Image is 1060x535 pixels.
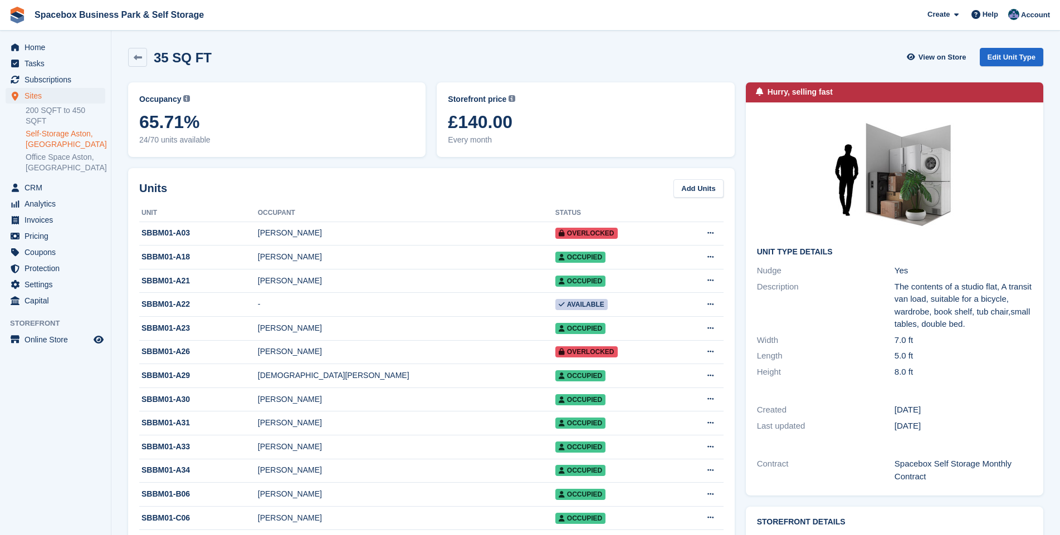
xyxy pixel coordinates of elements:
[139,488,258,500] div: SBBM01-B06
[139,112,414,132] span: 65.71%
[26,129,105,150] a: Self-Storage Aston, [GEOGRAPHIC_DATA]
[25,228,91,244] span: Pricing
[183,95,190,102] img: icon-info-grey-7440780725fd019a000dd9b08b2336e03edf1995a4989e88bcd33f0948082b44.svg
[139,251,258,263] div: SBBM01-A18
[139,370,258,381] div: SBBM01-A29
[139,298,258,310] div: SBBM01-A22
[555,465,605,476] span: Occupied
[258,322,555,334] div: [PERSON_NAME]
[906,48,971,66] a: View on Store
[139,227,258,239] div: SBBM01-A03
[555,513,605,524] span: Occupied
[555,228,618,239] span: Overlocked
[25,293,91,308] span: Capital
[6,293,105,308] a: menu
[25,244,91,260] span: Coupons
[25,56,91,71] span: Tasks
[6,277,105,292] a: menu
[757,420,895,433] div: Last updated
[509,95,515,102] img: icon-info-grey-7440780725fd019a000dd9b08b2336e03edf1995a4989e88bcd33f0948082b44.svg
[6,261,105,276] a: menu
[26,152,105,173] a: Office Space Aston, [GEOGRAPHIC_DATA]
[258,512,555,524] div: [PERSON_NAME]
[895,281,1032,331] div: The contents of a studio flat, A transit van load, suitable for a bicycle, wardrobe, book shelf, ...
[757,404,895,416] div: Created
[757,350,895,362] div: Length
[1021,9,1050,21] span: Account
[448,94,506,105] span: Storefront price
[6,180,105,195] a: menu
[448,134,723,146] span: Every month
[25,261,91,276] span: Protection
[139,322,258,334] div: SBBM01-A23
[555,276,605,287] span: Occupied
[258,441,555,453] div: [PERSON_NAME]
[139,441,258,453] div: SBBM01-A33
[6,88,105,104] a: menu
[92,333,105,346] a: Preview store
[555,370,605,381] span: Occupied
[555,323,605,334] span: Occupied
[25,40,91,55] span: Home
[555,394,605,405] span: Occupied
[555,346,618,357] span: Overlocked
[6,332,105,347] a: menu
[25,72,91,87] span: Subscriptions
[258,251,555,263] div: [PERSON_NAME]
[25,180,91,195] span: CRM
[927,9,950,20] span: Create
[258,204,555,222] th: Occupant
[25,277,91,292] span: Settings
[258,275,555,287] div: [PERSON_NAME]
[139,134,414,146] span: 24/70 units available
[6,212,105,228] a: menu
[10,318,111,329] span: Storefront
[9,7,26,23] img: stora-icon-8386f47178a22dfd0bd8f6a31ec36ba5ce8667c1dd55bd0f319d3a0aa187defe.svg
[139,204,258,222] th: Unit
[895,264,1032,277] div: Yes
[25,212,91,228] span: Invoices
[25,332,91,347] span: Online Store
[895,404,1032,416] div: [DATE]
[757,248,1032,257] h2: Unit Type details
[258,417,555,429] div: [PERSON_NAME]
[555,299,608,310] span: Available
[768,86,833,98] div: Hurry, selling fast
[895,350,1032,362] div: 5.0 ft
[258,227,555,239] div: [PERSON_NAME]
[919,52,966,63] span: View on Store
[895,458,1032,483] div: Spacebox Self Storage Monthly Contract
[1008,9,1019,20] img: Daud
[555,204,677,222] th: Status
[258,394,555,405] div: [PERSON_NAME]
[673,179,723,198] a: Add Units
[139,275,258,287] div: SBBM01-A21
[6,56,105,71] a: menu
[555,489,605,500] span: Occupied
[154,50,212,65] h2: 35 SQ FT
[757,264,895,277] div: Nudge
[6,244,105,260] a: menu
[139,464,258,476] div: SBBM01-A34
[555,252,605,263] span: Occupied
[258,464,555,476] div: [PERSON_NAME]
[258,370,555,381] div: [DEMOGRAPHIC_DATA][PERSON_NAME]
[25,196,91,212] span: Analytics
[6,40,105,55] a: menu
[139,394,258,405] div: SBBM01-A30
[895,420,1032,433] div: [DATE]
[26,105,105,126] a: 200 SQFT to 450 SQFT
[6,72,105,87] a: menu
[757,281,895,331] div: Description
[555,418,605,429] span: Occupied
[6,228,105,244] a: menu
[258,488,555,500] div: [PERSON_NAME]
[139,180,167,197] h2: Units
[139,417,258,429] div: SBBM01-A31
[139,94,181,105] span: Occupancy
[139,512,258,524] div: SBBM01-C06
[757,518,1032,527] h2: Storefront Details
[258,346,555,357] div: [PERSON_NAME]
[895,366,1032,379] div: 8.0 ft
[448,112,723,132] span: £140.00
